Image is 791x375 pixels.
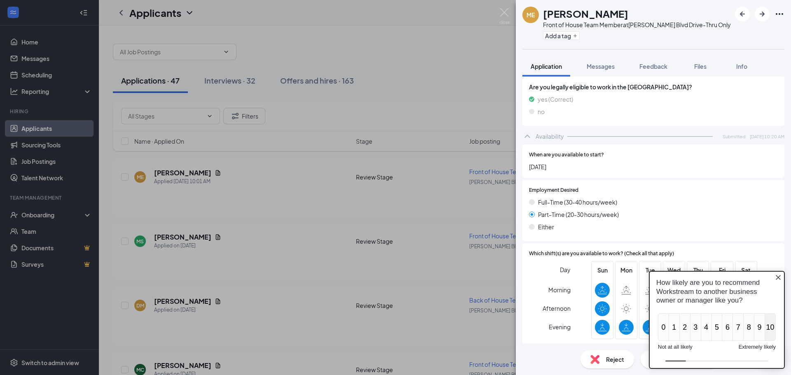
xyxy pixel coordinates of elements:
span: Afternoon [543,301,571,316]
span: Part-Time (20-30 hours/week) [538,210,619,219]
span: Info [736,63,747,70]
div: ME [527,11,535,19]
svg: ArrowLeftNew [737,9,747,19]
span: Day [560,265,571,274]
span: Morning [548,282,571,297]
span: Sun [595,266,610,275]
span: Feedback [639,63,667,70]
span: Application [531,63,562,70]
svg: Plus [573,33,578,38]
span: Reject [606,355,624,364]
span: Mon [619,266,634,275]
span: Employment Desired [529,186,578,194]
span: Submitted: [723,133,747,140]
span: Either [538,222,554,231]
button: PlusAdd a tag [543,31,580,40]
span: Are you legally eligible to work in the [GEOGRAPHIC_DATA]? [529,82,778,91]
iframe: Sprig User Feedback Dialog [643,264,791,375]
span: [DATE] 10:20 AM [750,133,784,140]
span: Messages [587,63,615,70]
div: Availability [536,132,564,140]
div: Front of House Team Member at [PERSON_NAME] Blvd Drive-Thru Only [543,21,731,29]
svg: ChevronUp [522,131,532,141]
svg: Ellipses [775,9,784,19]
span: When are you available to start? [529,151,604,159]
svg: ArrowRight [757,9,767,19]
span: Which shift(s) are you available to work? (Check all that apply) [529,250,674,258]
span: yes (Correct) [538,95,573,104]
button: ArrowRight [755,7,770,21]
button: ArrowLeftNew [735,7,750,21]
h1: [PERSON_NAME] [543,7,628,21]
span: no [538,107,545,116]
span: Files [694,63,707,70]
span: Evening [549,319,571,334]
span: [DATE] [529,162,778,171]
span: Full-Time (30-40 hours/week) [538,198,617,207]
